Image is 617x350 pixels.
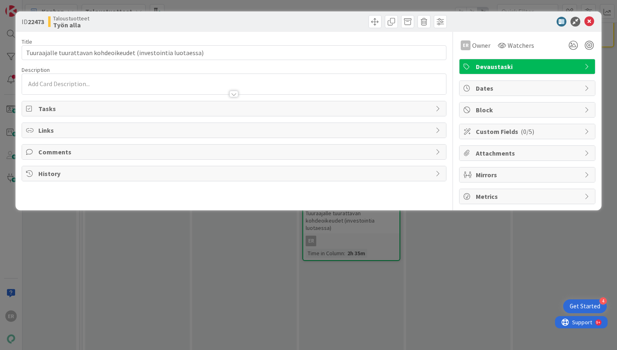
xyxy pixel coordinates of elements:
[476,170,580,180] span: Mirrors
[461,40,471,50] div: ER
[28,18,44,26] b: 22473
[53,15,89,22] span: Taloustuotteet
[22,17,44,27] span: ID
[476,148,580,158] span: Attachments
[38,147,431,157] span: Comments
[563,299,607,313] div: Open Get Started checklist, remaining modules: 4
[41,3,45,10] div: 9+
[508,40,534,50] span: Watchers
[476,105,580,115] span: Block
[22,45,446,60] input: type card name here...
[476,192,580,201] span: Metrics
[521,127,534,136] span: ( 0/5 )
[476,127,580,136] span: Custom Fields
[38,104,431,114] span: Tasks
[570,302,600,310] div: Get Started
[38,169,431,178] span: History
[53,22,89,28] b: Työn alla
[472,40,490,50] span: Owner
[22,66,50,74] span: Description
[599,297,607,305] div: 4
[476,62,580,71] span: Devaustaski
[17,1,37,11] span: Support
[22,38,32,45] label: Title
[476,83,580,93] span: Dates
[38,125,431,135] span: Links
